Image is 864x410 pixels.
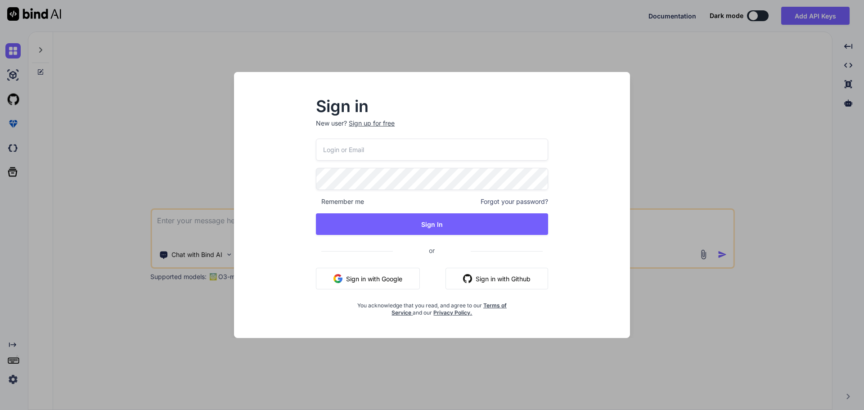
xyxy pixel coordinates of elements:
span: or [393,239,471,261]
span: Remember me [316,197,364,206]
button: Sign In [316,213,548,235]
button: Sign in with Google [316,268,420,289]
img: github [463,274,472,283]
p: New user? [316,119,548,139]
img: google [333,274,342,283]
span: Forgot your password? [481,197,548,206]
a: Privacy Policy. [433,309,472,316]
div: Sign up for free [349,119,395,128]
h2: Sign in [316,99,548,113]
button: Sign in with Github [445,268,548,289]
input: Login or Email [316,139,548,161]
div: You acknowledge that you read, and agree to our and our [355,297,509,316]
a: Terms of Service [391,302,507,316]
